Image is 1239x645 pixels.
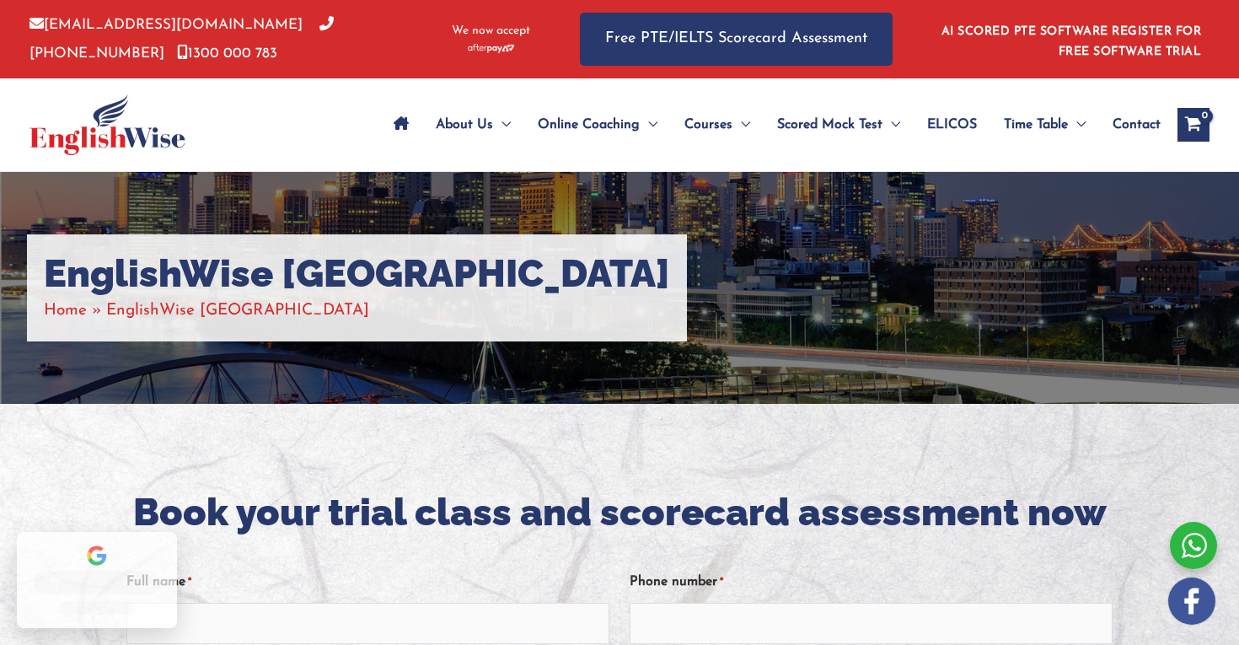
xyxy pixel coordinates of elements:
[493,95,511,154] span: Menu Toggle
[524,95,671,154] a: Online CoachingMenu Toggle
[106,303,369,319] span: EnglishWise [GEOGRAPHIC_DATA]
[1099,95,1161,154] a: Contact
[29,18,334,60] a: [PHONE_NUMBER]
[177,46,277,61] a: 1300 000 783
[1177,108,1209,142] a: View Shopping Cart, empty
[126,488,1113,538] h2: Book your trial class and scorecard assessment now
[580,13,893,66] a: Free PTE/IELTS Scorecard Assessment
[990,95,1099,154] a: Time TableMenu Toggle
[1168,578,1215,625] img: white-facebook.png
[380,95,1161,154] nav: Site Navigation: Main Menu
[44,303,87,319] a: Home
[29,18,303,32] a: [EMAIL_ADDRESS][DOMAIN_NAME]
[684,95,732,154] span: Courses
[44,251,670,297] h1: EnglishWise [GEOGRAPHIC_DATA]
[422,95,524,154] a: About UsMenu Toggle
[931,12,1209,67] aside: Header Widget 1
[941,25,1202,58] a: AI SCORED PTE SOFTWARE REGISTER FOR FREE SOFTWARE TRIAL
[777,95,882,154] span: Scored Mock Test
[452,23,530,40] span: We now accept
[764,95,914,154] a: Scored Mock TestMenu Toggle
[538,95,640,154] span: Online Coaching
[732,95,750,154] span: Menu Toggle
[927,95,977,154] span: ELICOS
[671,95,764,154] a: CoursesMenu Toggle
[882,95,900,154] span: Menu Toggle
[1068,95,1086,154] span: Menu Toggle
[630,568,723,596] label: Phone number
[640,95,657,154] span: Menu Toggle
[468,44,514,53] img: Afterpay-Logo
[914,95,990,154] a: ELICOS
[436,95,493,154] span: About Us
[1004,95,1068,154] span: Time Table
[1113,95,1161,154] span: Contact
[29,94,185,155] img: cropped-ew-logo
[44,297,670,325] nav: Breadcrumbs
